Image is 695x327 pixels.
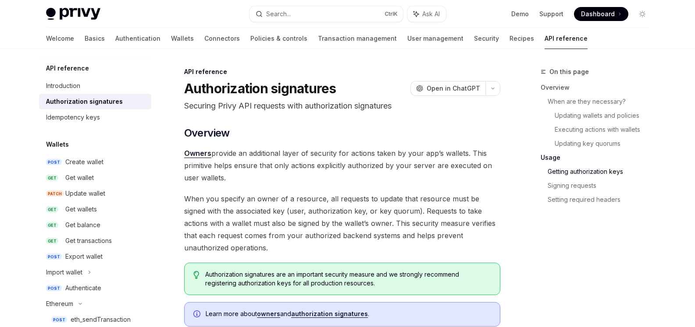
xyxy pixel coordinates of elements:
a: GETGet balance [39,217,151,233]
svg: Tip [193,271,200,279]
div: Get wallets [65,204,97,214]
div: Update wallet [65,188,105,199]
a: Policies & controls [250,28,307,49]
a: Overview [541,81,656,95]
a: Updating key quorums [555,137,656,151]
a: When are they necessary? [548,95,656,109]
a: API reference [545,28,588,49]
a: Recipes [510,28,534,49]
div: Create wallet [65,157,103,167]
a: GETGet wallets [39,201,151,217]
button: Open in ChatGPT [410,81,485,96]
a: User management [407,28,463,49]
button: Toggle dark mode [635,7,649,21]
h1: Authorization signatures [184,81,336,96]
a: Support [539,10,563,18]
div: Search... [266,9,291,19]
a: Security [474,28,499,49]
a: POSTCreate wallet [39,154,151,170]
div: Get transactions [65,236,112,246]
span: Dashboard [581,10,615,18]
span: PATCH [46,190,64,197]
a: Introduction [39,78,151,94]
a: POSTAuthenticate [39,280,151,296]
button: Ask AI [407,6,446,22]
a: Basics [85,28,105,49]
a: Authentication [115,28,160,49]
div: Introduction [46,81,80,91]
button: Search...CtrlK [249,6,403,22]
p: Securing Privy API requests with authorization signatures [184,100,500,112]
span: provide an additional layer of security for actions taken by your app’s wallets. This primitive h... [184,147,500,184]
span: GET [46,238,58,244]
a: Welcome [46,28,74,49]
div: Idempotency keys [46,112,100,123]
a: Demo [511,10,529,18]
span: Ask AI [422,10,440,18]
div: Export wallet [65,251,103,262]
a: Authorization signatures [39,94,151,109]
span: POST [51,316,67,323]
svg: Info [193,310,202,319]
span: POST [46,253,62,260]
a: PATCHUpdate wallet [39,186,151,201]
span: Open in ChatGPT [427,84,480,93]
span: GET [46,206,58,213]
a: Wallets [171,28,194,49]
a: Transaction management [318,28,397,49]
a: Connectors [204,28,240,49]
a: Idempotency keys [39,109,151,125]
div: eth_sendTransaction [71,314,131,325]
div: Ethereum [46,299,73,309]
h5: API reference [46,63,89,74]
span: Authorization signatures are an important security measure and we strongly recommend registering ... [205,270,491,288]
a: Updating wallets and policies [555,109,656,123]
span: On this page [549,67,589,77]
div: API reference [184,67,500,76]
span: GET [46,222,58,229]
a: Getting authorization keys [548,165,656,179]
span: Learn more about and . [206,309,491,318]
span: When you specify an owner of a resource, all requests to update that resource must be signed with... [184,193,500,254]
a: Usage [541,151,656,165]
span: POST [46,285,62,292]
span: POST [46,159,62,165]
a: Executing actions with wallets [555,123,656,137]
a: Signing requests [548,179,656,193]
a: GETGet wallet [39,170,151,186]
a: Setting required headers [548,193,656,207]
a: owners [257,310,280,318]
div: Import wallet [46,267,82,278]
div: Authenticate [65,283,101,293]
span: Ctrl K [385,11,398,18]
a: authorization signatures [291,310,368,318]
span: GET [46,175,58,181]
a: Owners [184,149,211,158]
div: Get balance [65,220,100,230]
a: Dashboard [574,7,628,21]
a: GETGet transactions [39,233,151,249]
div: Authorization signatures [46,96,123,107]
div: Get wallet [65,172,94,183]
h5: Wallets [46,139,69,150]
img: light logo [46,8,100,20]
span: Overview [184,126,230,140]
a: POSTExport wallet [39,249,151,264]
